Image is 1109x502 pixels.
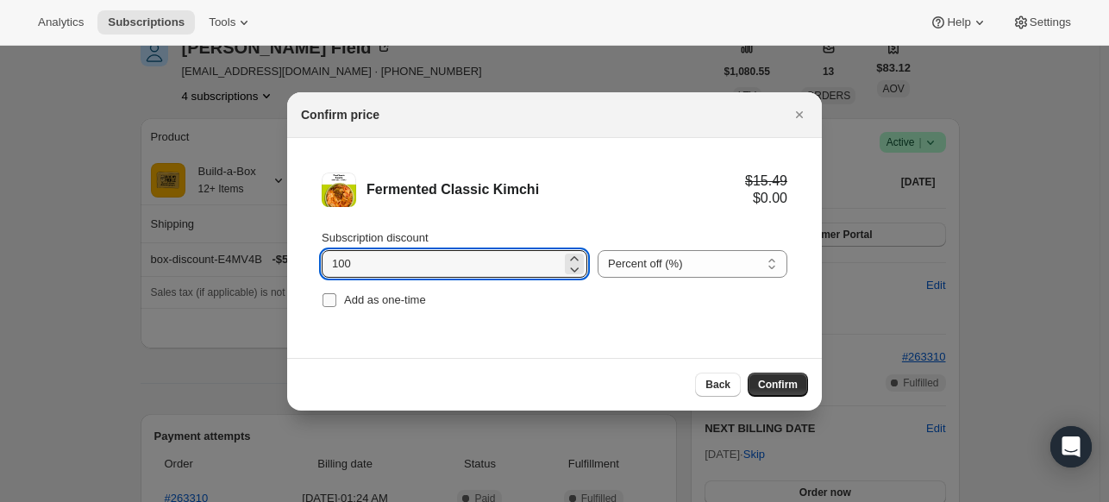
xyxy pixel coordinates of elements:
button: Settings [1002,10,1081,35]
h2: Confirm price [301,106,379,123]
button: Help [919,10,998,35]
button: Subscriptions [97,10,195,35]
button: Close [787,103,811,127]
span: Analytics [38,16,84,29]
div: $15.49 [745,173,787,190]
span: Help [947,16,970,29]
span: Subscriptions [108,16,185,29]
span: Confirm [758,378,798,392]
span: Back [705,378,730,392]
span: Tools [209,16,235,29]
div: Fermented Classic Kimchi [367,181,745,198]
button: Analytics [28,10,94,35]
button: Back [695,373,741,397]
span: Subscription discount [322,231,429,244]
button: Confirm [748,373,808,397]
span: Add as one-time [344,293,426,306]
div: $0.00 [745,190,787,207]
div: Open Intercom Messenger [1050,426,1092,467]
span: Settings [1030,16,1071,29]
button: Tools [198,10,263,35]
img: Fermented Classic Kimchi [322,173,356,207]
